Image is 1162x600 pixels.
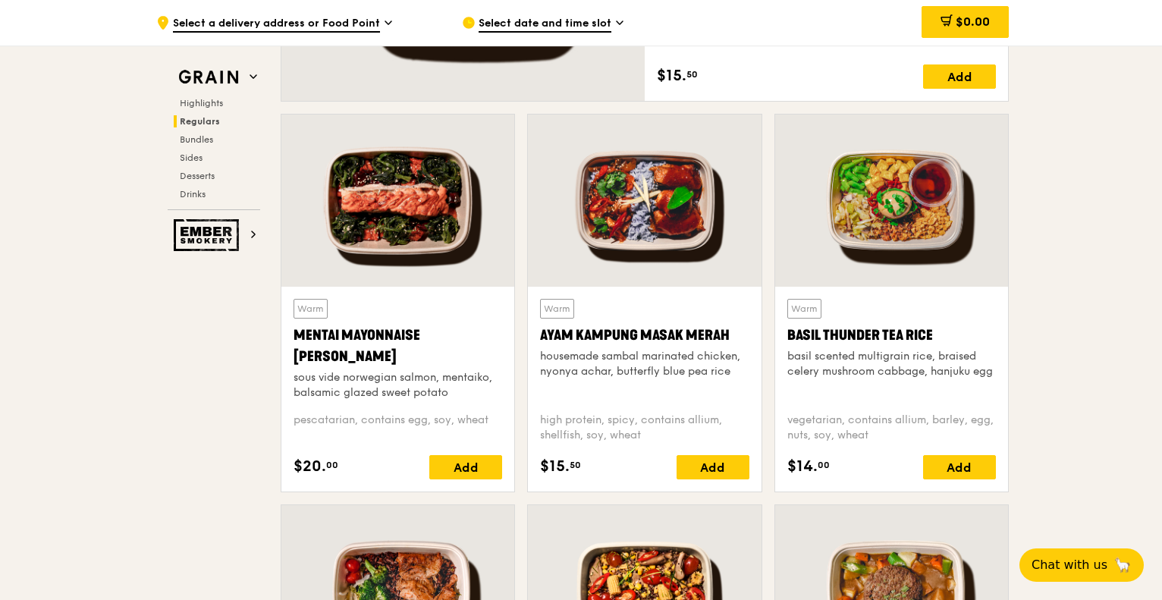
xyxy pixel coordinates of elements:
[540,325,749,346] div: Ayam Kampung Masak Merah
[540,349,749,379] div: housemade sambal marinated chicken, nyonya achar, butterfly blue pea rice
[657,64,686,87] span: $15.
[180,116,220,127] span: Regulars
[173,16,380,33] span: Select a delivery address or Food Point
[787,325,996,346] div: Basil Thunder Tea Rice
[174,64,243,91] img: Grain web logo
[686,68,698,80] span: 50
[180,134,213,145] span: Bundles
[1019,548,1144,582] button: Chat with us🦙
[326,459,338,471] span: 00
[787,413,996,443] div: vegetarian, contains allium, barley, egg, nuts, soy, wheat
[956,14,990,29] span: $0.00
[180,189,206,199] span: Drinks
[677,455,749,479] div: Add
[294,299,328,319] div: Warm
[294,413,502,443] div: pescatarian, contains egg, soy, wheat
[180,98,223,108] span: Highlights
[923,455,996,479] div: Add
[479,16,611,33] span: Select date and time slot
[787,349,996,379] div: basil scented multigrain rice, braised celery mushroom cabbage, hanjuku egg
[180,152,203,163] span: Sides
[787,455,818,478] span: $14.
[787,299,821,319] div: Warm
[174,219,243,251] img: Ember Smokery web logo
[294,325,502,367] div: Mentai Mayonnaise [PERSON_NAME]
[818,459,830,471] span: 00
[1113,556,1132,574] span: 🦙
[923,64,996,89] div: Add
[294,370,502,401] div: sous vide norwegian salmon, mentaiko, balsamic glazed sweet potato
[540,413,749,443] div: high protein, spicy, contains allium, shellfish, soy, wheat
[540,455,570,478] span: $15.
[570,459,581,471] span: 50
[294,455,326,478] span: $20.
[180,171,215,181] span: Desserts
[1032,556,1107,574] span: Chat with us
[429,455,502,479] div: Add
[540,299,574,319] div: Warm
